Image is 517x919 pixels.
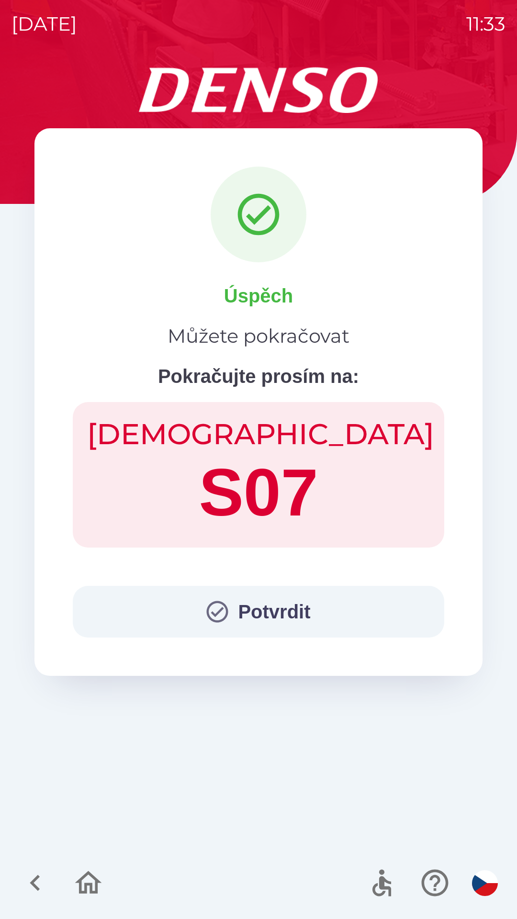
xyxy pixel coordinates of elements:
p: Úspěch [224,281,293,310]
img: Logo [34,67,483,113]
h1: S07 [87,452,430,533]
p: 11:33 [466,10,506,38]
p: Můžete pokračovat [168,322,349,350]
button: Potvrdit [73,586,444,638]
img: cs flag [472,870,498,896]
p: [DATE] [11,10,77,38]
h2: [DEMOGRAPHIC_DATA] [87,416,430,452]
p: Pokračujte prosím na: [158,362,359,391]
